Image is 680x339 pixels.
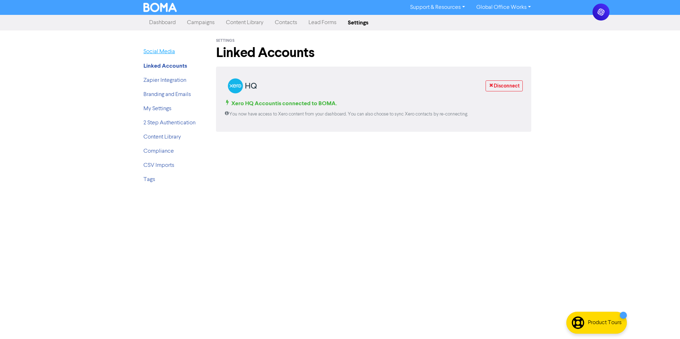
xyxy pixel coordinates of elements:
[143,148,174,154] a: Compliance
[143,92,191,97] a: Branding and Emails
[216,38,234,43] span: Settings
[269,16,303,30] a: Contacts
[225,100,337,107] span: Xero HQ Account is connected to BOMA.
[225,111,523,118] p: You now have access to Xero content from your dashboard. You can also choose to sync Xero contact...
[404,2,471,13] a: Support & Resources
[216,45,531,61] h1: Linked Accounts
[143,63,187,69] a: Linked Accounts
[143,78,186,83] a: Zapier Integration
[471,2,537,13] a: Global Office Works
[216,67,531,132] div: Getting Started with BOMA
[143,163,174,168] a: CSV Imports
[645,305,680,339] iframe: Chat Widget
[143,134,181,140] a: Content Library
[303,16,342,30] a: Lead Forms
[181,16,220,30] a: Campaigns
[143,106,171,112] a: My Settings
[143,120,195,126] a: 2 Step Authentication
[225,75,260,96] img: xero logo
[143,49,175,55] a: Social Media
[143,177,155,182] a: Tags
[143,16,181,30] a: Dashboard
[143,3,177,12] img: BOMA Logo
[342,16,374,30] a: Settings
[220,16,269,30] a: Content Library
[143,62,187,69] strong: Linked Accounts
[486,80,523,91] a: Disconnect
